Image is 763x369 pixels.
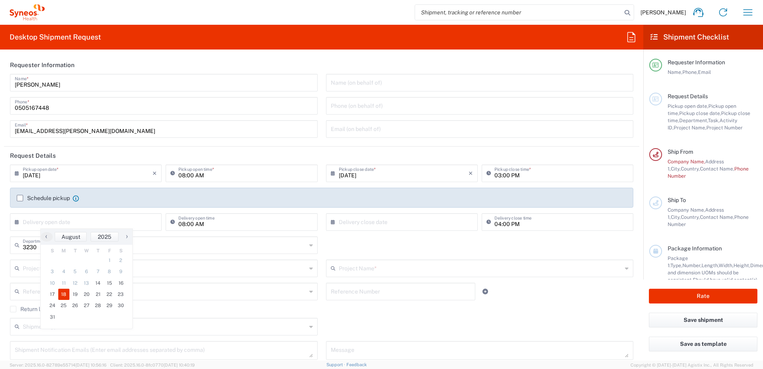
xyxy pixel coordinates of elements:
span: 14 [92,278,104,289]
span: 15 [104,278,115,289]
h2: Request Details [10,152,56,160]
span: Phone, [682,69,698,75]
h2: Requester Information [10,61,75,69]
th: weekday [92,247,104,255]
i: × [468,167,473,180]
label: Return label required [10,306,74,312]
span: Task, [708,117,720,123]
span: Pickup open date, [668,103,708,109]
input: Shipment, tracking or reference number [415,5,622,20]
th: weekday [69,247,81,255]
span: 11 [58,278,70,289]
a: Add Reference [480,286,491,297]
a: Support [326,362,346,367]
span: Contact Name, [700,214,734,220]
span: City, [671,214,681,220]
span: 18 [58,289,70,300]
button: Save shipment [649,313,757,327]
button: 2025 [91,232,119,242]
span: [PERSON_NAME] [640,9,686,16]
span: 13 [81,278,93,289]
span: 3 [47,266,58,277]
span: Project Number [706,125,743,131]
span: Ship From [668,149,693,155]
span: ‹ [40,232,52,241]
span: Server: 2025.16.0-82789e55714 [10,363,107,367]
span: Request Details [668,93,708,99]
span: Width, [719,262,733,268]
span: Length, [702,262,719,268]
span: 25 [58,300,70,311]
span: 5 [69,266,81,277]
th: weekday [81,247,93,255]
span: Should have valid content(s) [693,277,757,283]
span: Country, [681,166,700,172]
span: › [121,232,133,241]
span: 30 [115,300,127,311]
span: 17 [47,289,58,300]
span: [DATE] 10:56:16 [75,363,107,367]
th: weekday [104,247,115,255]
a: Feedback [346,362,367,367]
span: Company Name, [668,207,705,213]
bs-datepicker-container: calendar [40,228,133,329]
span: Number, [682,262,702,268]
span: 8 [104,266,115,277]
button: ‹ [41,232,53,242]
span: Name, [668,69,682,75]
span: Type, [670,262,682,268]
th: weekday [47,247,58,255]
h2: Desktop Shipment Request [10,32,101,42]
span: 2 [115,255,127,266]
span: Client: 2025.16.0-8fc0770 [110,363,195,367]
span: Project Name, [674,125,706,131]
span: 21 [92,289,104,300]
span: Company Name, [668,159,705,165]
span: 23 [115,289,127,300]
span: 28 [92,300,104,311]
span: 1 [104,255,115,266]
i: × [152,167,157,180]
h2: Shipment Checklist [650,32,729,42]
span: 6 [81,266,93,277]
th: weekday [115,247,127,255]
span: August [61,234,80,240]
span: 19 [69,289,81,300]
span: Height, [733,262,750,268]
span: 2025 [98,234,111,240]
span: Ship To [668,197,686,203]
button: Save as template [649,337,757,351]
span: 24 [47,300,58,311]
span: 22 [104,289,115,300]
span: 12 [69,278,81,289]
span: Package Information [668,245,722,252]
span: 4 [58,266,70,277]
span: 29 [104,300,115,311]
span: 26 [69,300,81,311]
span: 31 [47,311,58,323]
span: City, [671,166,681,172]
span: Email [698,69,711,75]
span: 7 [92,266,104,277]
button: › [121,232,132,242]
button: Rate [649,289,757,304]
span: Copyright © [DATE]-[DATE] Agistix Inc., All Rights Reserved [631,361,753,369]
label: Schedule pickup [17,195,70,201]
span: Package 1: [668,255,688,268]
span: 20 [81,289,93,300]
span: Pickup close date, [679,110,721,116]
span: Requester Information [668,59,725,65]
th: weekday [58,247,70,255]
span: 16 [115,278,127,289]
button: August [55,232,87,242]
span: 27 [81,300,93,311]
span: 10 [47,278,58,289]
bs-datepicker-navigation-view: ​ ​ ​ [41,232,132,242]
span: Department, [679,117,708,123]
span: Country, [681,214,700,220]
span: Contact Name, [700,166,734,172]
span: [DATE] 10:40:19 [164,363,195,367]
span: 9 [115,266,127,277]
